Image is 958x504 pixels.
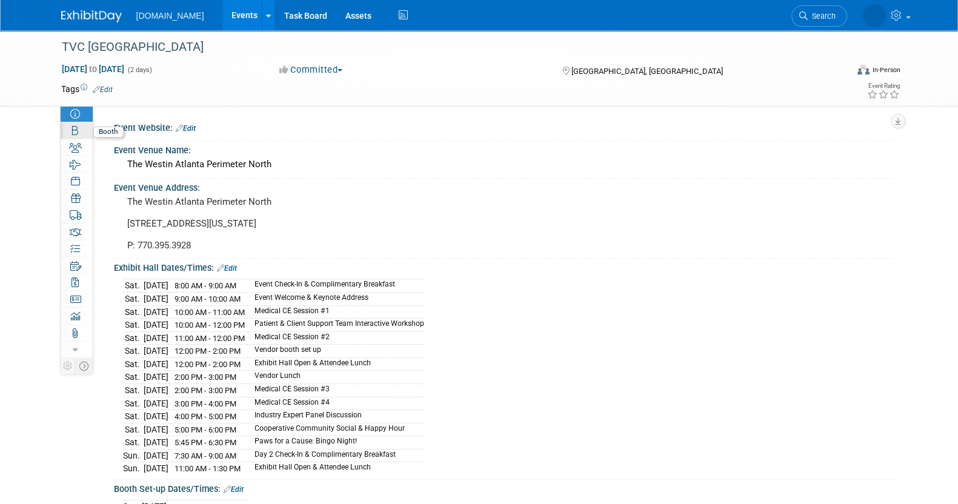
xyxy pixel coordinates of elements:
[247,371,424,384] td: Vendor Lunch
[144,293,168,306] td: [DATE]
[123,371,144,384] td: Sat.
[175,425,236,434] span: 5:00 PM - 6:00 PM
[247,423,424,436] td: Cooperative Community Social & Happy Hour
[123,410,144,423] td: Sat.
[123,436,144,449] td: Sat.
[791,5,847,27] a: Search
[175,399,236,408] span: 3:00 PM - 4:00 PM
[247,293,424,306] td: Event Welcome & Keynote Address
[175,386,236,395] span: 2:00 PM - 3:00 PM
[175,281,236,290] span: 8:00 AM - 9:00 AM
[175,320,245,330] span: 10:00 AM - 12:00 PM
[87,64,99,74] span: to
[247,331,424,345] td: Medical CE Session #2
[175,412,236,421] span: 4:00 PM - 5:00 PM
[247,357,424,371] td: Exhibit Hall Open & Attendee Lunch
[144,449,168,462] td: [DATE]
[114,480,897,496] div: Booth Set-up Dates/Times:
[123,357,144,371] td: Sat.
[61,83,113,95] td: Tags
[144,397,168,410] td: [DATE]
[75,358,93,374] td: Toggle Event Tabs
[144,383,168,397] td: [DATE]
[175,373,236,382] span: 2:00 PM - 3:00 PM
[176,124,196,133] a: Edit
[144,319,168,332] td: [DATE]
[776,63,900,81] div: Event Format
[863,4,886,27] img: Iuliia Bulow
[144,410,168,423] td: [DATE]
[247,305,424,319] td: Medical CE Session #1
[175,308,245,317] span: 10:00 AM - 11:00 AM
[247,319,424,332] td: Patient & Client Support Team Interactive Workshop
[123,305,144,319] td: Sat.
[144,462,168,475] td: [DATE]
[144,305,168,319] td: [DATE]
[144,331,168,345] td: [DATE]
[114,259,897,274] div: Exhibit Hall Dates/Times:
[144,357,168,371] td: [DATE]
[123,462,144,475] td: Sun.
[175,464,241,473] span: 11:00 AM - 1:30 PM
[123,331,144,345] td: Sat.
[247,410,424,423] td: Industry Expert Panel Discussion
[123,279,144,293] td: Sat.
[114,179,897,194] div: Event Venue Address:
[136,11,204,21] span: [DOMAIN_NAME]
[123,397,144,410] td: Sat.
[247,383,424,397] td: Medical CE Session #3
[61,10,122,22] img: ExhibitDay
[144,423,168,436] td: [DATE]
[123,319,144,332] td: Sat.
[175,360,241,369] span: 12:00 PM - 2:00 PM
[144,436,168,449] td: [DATE]
[247,436,424,449] td: Paws for a Cause: Bingo Night!
[58,36,829,58] div: TVC [GEOGRAPHIC_DATA]
[224,485,244,494] a: Edit
[175,294,241,303] span: 9:00 AM - 10:00 AM
[127,66,152,74] span: (2 days)
[61,358,75,374] td: Personalize Event Tab Strip
[61,64,125,75] span: [DATE] [DATE]
[123,345,144,358] td: Sat.
[144,345,168,358] td: [DATE]
[123,423,144,436] td: Sat.
[144,279,168,293] td: [DATE]
[247,462,424,475] td: Exhibit Hall Open & Attendee Lunch
[247,279,424,293] td: Event Check-In & Complimentary Breakfast
[247,397,424,410] td: Medical CE Session #4
[93,85,113,94] a: Edit
[871,65,900,75] div: In-Person
[867,83,899,89] div: Event Rating
[175,334,245,343] span: 11:00 AM - 12:00 PM
[175,346,241,356] span: 12:00 PM - 2:00 PM
[175,451,236,460] span: 7:30 AM - 9:00 AM
[123,293,144,306] td: Sat.
[123,383,144,397] td: Sat.
[175,438,236,447] span: 5:45 PM - 6:30 PM
[247,449,424,462] td: Day 2 Check-In & Complimentary Breakfast
[857,65,870,75] img: Format-Inperson.png
[571,67,723,76] span: [GEOGRAPHIC_DATA], [GEOGRAPHIC_DATA]
[247,345,424,358] td: Vendor booth set up
[123,449,144,462] td: Sun.
[275,64,347,76] button: Committed
[114,119,897,134] div: Event Website:
[123,155,888,174] div: The Westin Atlanta Perimeter North
[217,264,237,273] a: Edit
[144,371,168,384] td: [DATE]
[808,12,836,21] span: Search
[127,196,427,251] pre: The Westin Atlanta Perimeter North [STREET_ADDRESS][US_STATE] P: 770.395.3928
[114,141,897,156] div: Event Venue Name:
